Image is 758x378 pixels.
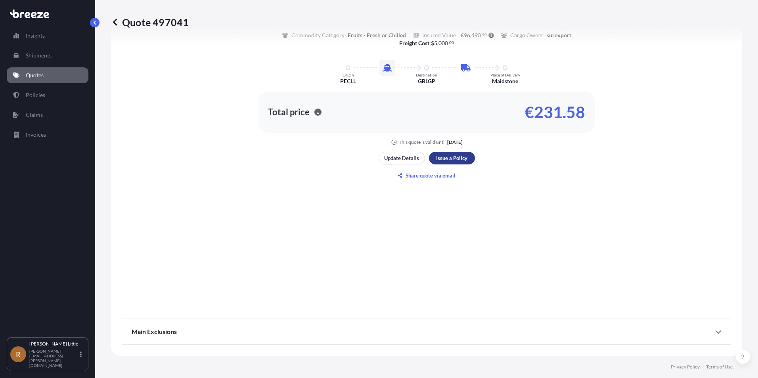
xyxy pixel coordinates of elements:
[26,131,46,139] p: Invoices
[434,40,437,46] span: 5
[379,152,425,164] button: Update Details
[438,40,448,46] span: 000
[418,77,435,85] p: GBLGP
[26,71,44,79] p: Quotes
[26,32,45,40] p: Insights
[26,91,45,99] p: Policies
[416,73,437,77] p: Destination
[447,139,463,145] p: [DATE]
[7,107,88,123] a: Claims
[26,52,52,59] p: Shipments
[16,350,21,358] span: R
[340,77,356,85] p: PECLL
[431,40,434,46] span: $
[492,77,518,85] p: Maidstone
[29,341,78,347] p: [PERSON_NAME] Little
[524,106,585,118] p: €231.58
[429,152,475,164] button: Issue a Policy
[7,127,88,143] a: Invoices
[29,349,78,368] p: [PERSON_NAME][EMAIL_ADDRESS][PERSON_NAME][DOMAIN_NAME]
[7,67,88,83] a: Quotes
[343,73,354,77] p: Origin
[384,154,419,162] p: Update Details
[7,48,88,63] a: Shipments
[706,364,733,370] a: Terms of Use
[379,169,475,182] button: Share quote via email
[490,73,520,77] p: Place of Delivery
[406,172,456,179] p: Share quote via email
[7,28,88,44] a: Insights
[437,40,438,46] span: ,
[26,111,43,119] p: Claims
[132,328,177,336] span: Main Exclusions
[132,322,722,341] div: Main Exclusions
[436,154,467,162] p: Issue a Policy
[111,16,189,29] p: Quote 497041
[671,364,700,370] a: Privacy Policy
[268,108,310,116] p: Total price
[399,139,446,145] p: This quote is valid until
[7,87,88,103] a: Policies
